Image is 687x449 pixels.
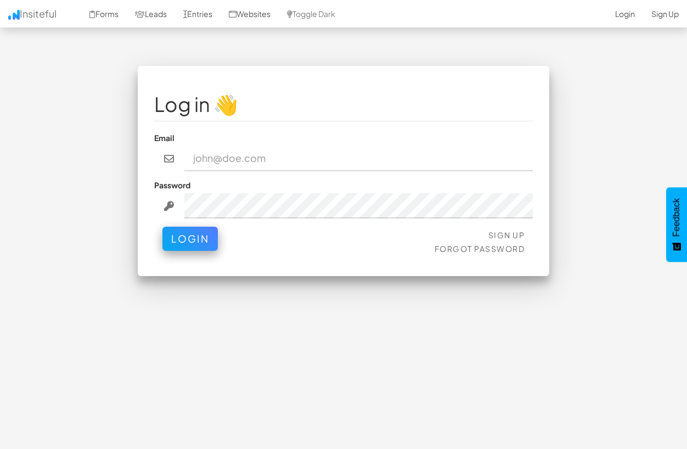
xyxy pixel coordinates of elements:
[154,132,174,143] label: Email
[184,146,533,171] input: john@doe.com
[435,244,525,254] a: Forgot Password
[672,198,682,237] span: Feedback
[666,187,687,262] button: Feedback - Show survey
[154,93,533,115] h1: Log in 👋
[154,179,190,190] label: Password
[488,230,525,240] a: Sign Up
[8,10,20,20] img: icon.png
[162,227,218,251] button: Login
